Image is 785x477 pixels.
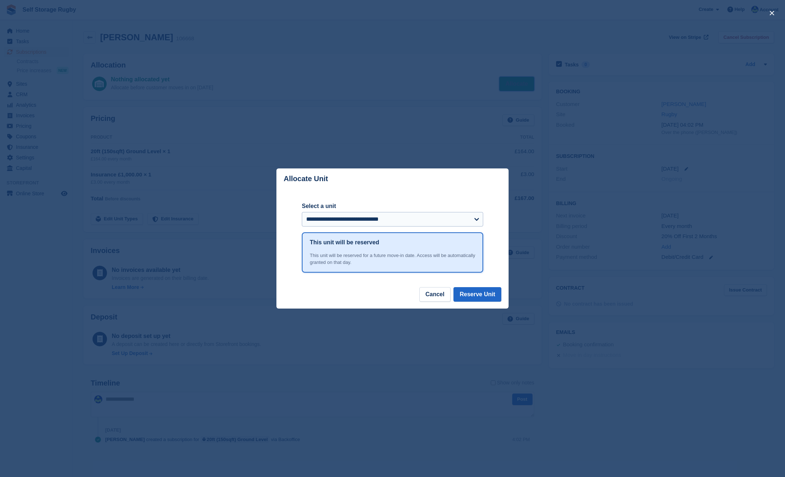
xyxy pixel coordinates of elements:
label: Select a unit [302,202,483,211]
button: Cancel [419,287,451,302]
p: Allocate Unit [284,175,328,183]
button: Reserve Unit [453,287,501,302]
h1: This unit will be reserved [310,238,379,247]
div: This unit will be reserved for a future move-in date. Access will be automatically granted on tha... [310,252,475,266]
button: close [766,7,778,19]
